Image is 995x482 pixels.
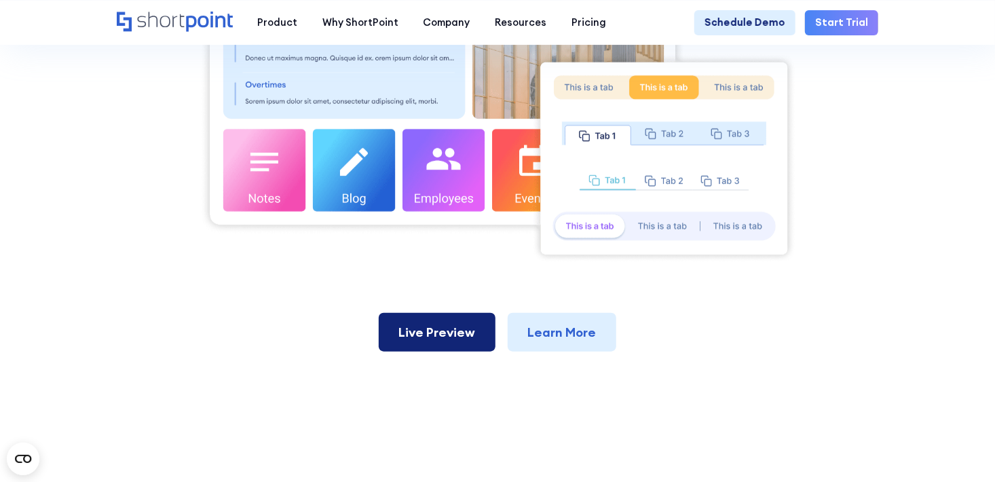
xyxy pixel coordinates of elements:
[694,10,795,35] a: Schedule Demo
[379,313,495,352] a: Live Preview
[7,443,39,475] button: Open CMP widget
[483,10,559,35] a: Resources
[559,10,618,35] a: Pricing
[495,15,546,30] div: Resources
[508,313,616,352] a: Learn More
[257,15,297,30] div: Product
[805,10,878,35] a: Start Trial
[245,10,310,35] a: Product
[310,10,411,35] a: Why ShortPoint
[117,12,232,33] a: Home
[411,10,483,35] a: Company
[322,15,398,30] div: Why ShortPoint
[927,417,995,482] iframe: Chat Widget
[571,15,606,30] div: Pricing
[424,15,470,30] div: Company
